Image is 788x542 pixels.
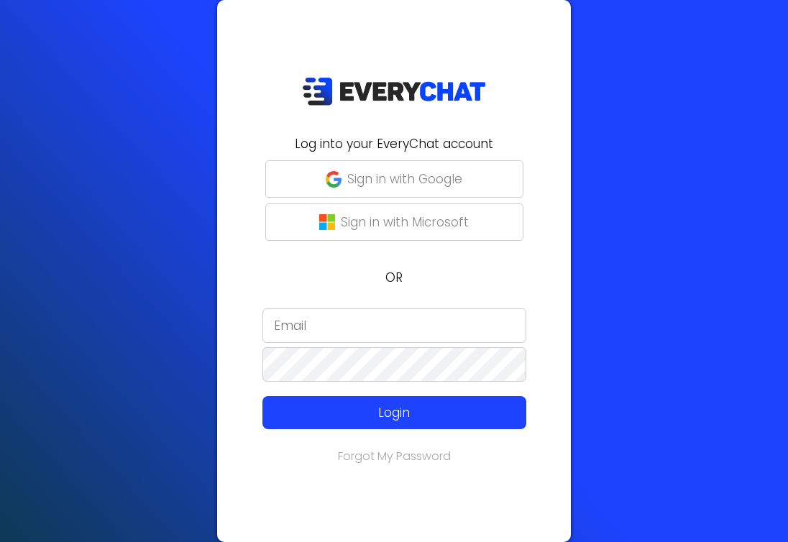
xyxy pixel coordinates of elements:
[341,213,469,231] p: Sign in with Microsoft
[289,403,500,422] p: Login
[326,171,342,187] img: google-g.png
[319,214,335,230] img: microsoft-logo.png
[226,268,562,287] p: OR
[338,448,451,464] a: Forgot My Password
[302,77,486,106] img: EveryChat_logo_dark.png
[262,308,526,343] input: Email
[265,160,523,198] button: Sign in with Google
[347,170,462,188] p: Sign in with Google
[226,134,562,153] h2: Log into your EveryChat account
[262,396,526,429] button: Login
[265,203,523,241] button: Sign in with Microsoft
